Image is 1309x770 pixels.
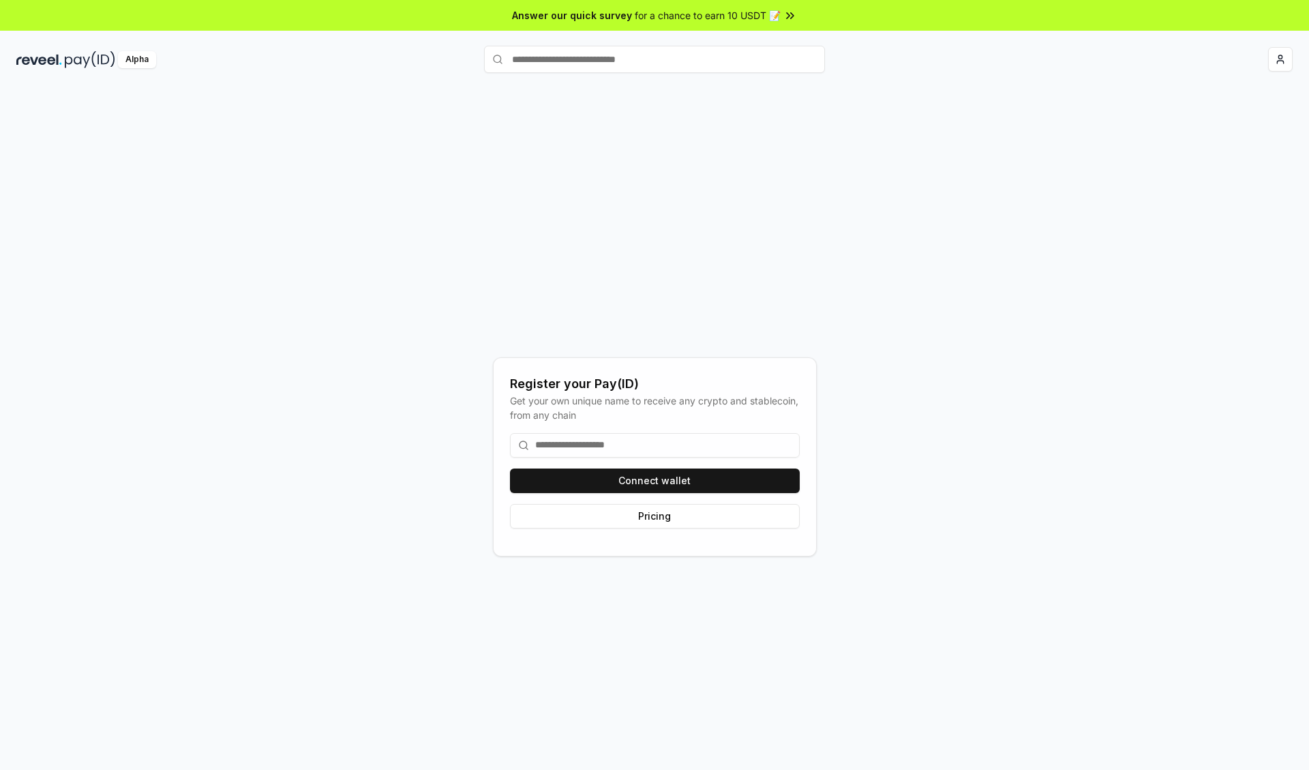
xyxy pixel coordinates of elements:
div: Alpha [118,51,156,68]
img: pay_id [65,51,115,68]
div: Get your own unique name to receive any crypto and stablecoin, from any chain [510,394,800,422]
span: for a chance to earn 10 USDT 📝 [635,8,781,23]
button: Pricing [510,504,800,529]
div: Register your Pay(ID) [510,374,800,394]
img: reveel_dark [16,51,62,68]
button: Connect wallet [510,469,800,493]
span: Answer our quick survey [512,8,632,23]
